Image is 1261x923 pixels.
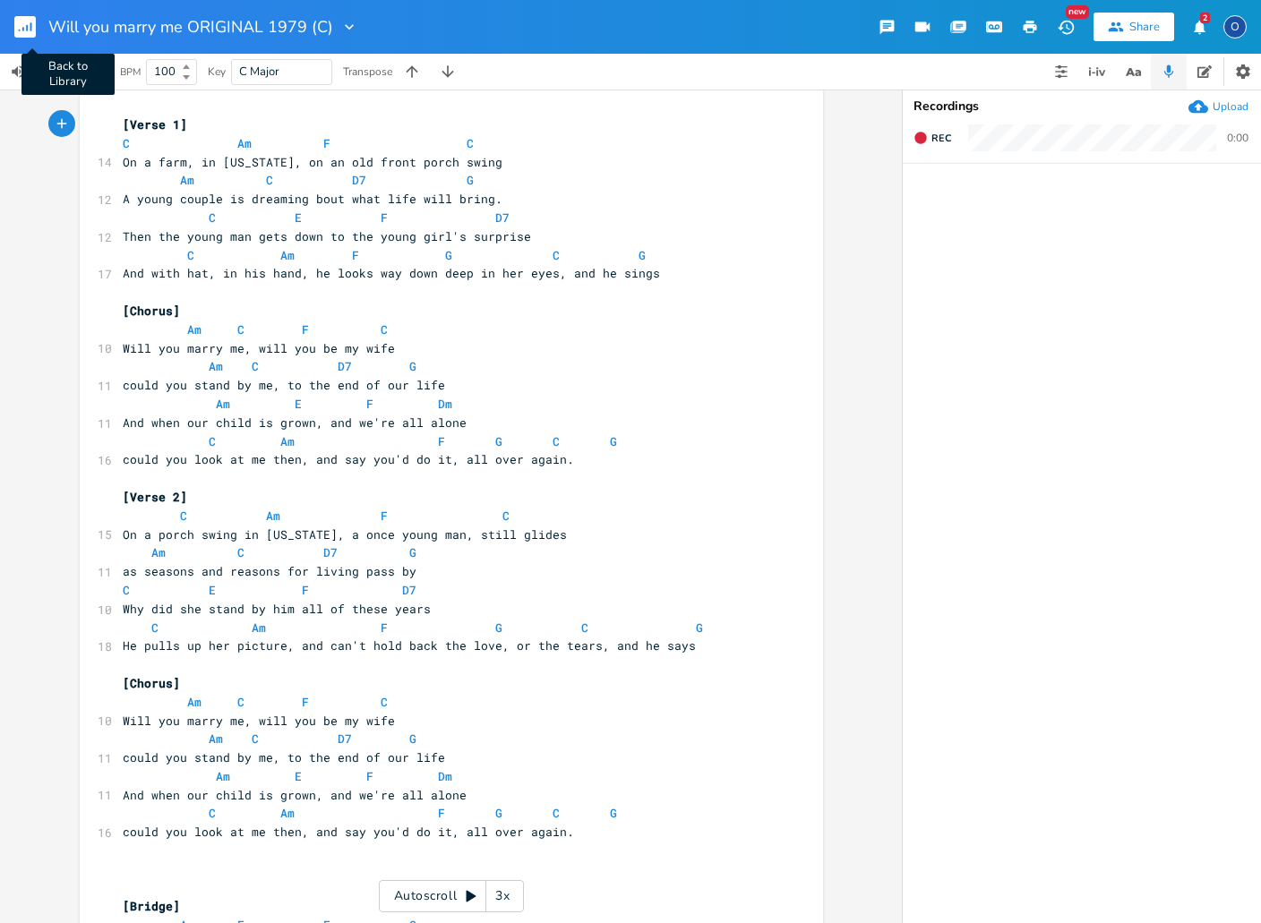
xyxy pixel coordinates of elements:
[402,582,416,598] span: D7
[409,731,416,747] span: G
[366,396,373,412] span: F
[123,451,574,467] span: could you look at me then, and say you'd do it, all over again.
[381,209,388,226] span: F
[280,805,295,821] span: Am
[302,694,309,710] span: F
[1213,99,1248,114] div: Upload
[123,191,502,207] span: A young couple is dreaming bout what life will bring.
[123,414,467,431] span: And when our child is grown, and we're all alone
[123,303,180,319] span: [Chorus]
[1223,15,1247,38] div: Old Kountry
[123,228,531,244] span: Then the young man gets down to the young girl's surprise
[209,805,216,821] span: C
[338,731,352,747] span: D7
[931,132,951,145] span: Rec
[266,508,280,524] span: Am
[123,116,187,132] span: [Verse 1]
[1200,13,1210,23] div: 2
[914,100,1250,113] div: Recordings
[409,358,416,374] span: G
[123,749,445,765] span: could you stand by me, to the end of our life
[495,620,502,636] span: G
[123,340,395,356] span: Will you marry me, will you be my wife
[323,135,330,151] span: F
[237,135,252,151] span: Am
[209,731,223,747] span: Am
[252,731,259,747] span: C
[151,620,159,636] span: C
[252,620,266,636] span: Am
[209,433,216,449] span: C
[438,768,452,784] span: Dm
[1048,11,1084,43] button: New
[379,880,524,912] div: Autoscroll
[1227,132,1248,143] div: 0:00
[239,64,279,80] span: C Major
[216,396,230,412] span: Am
[48,19,333,35] span: Will you marry me ORIGINAL 1979 (C)
[123,489,187,505] span: [Verse 2]
[280,247,295,263] span: Am
[553,433,560,449] span: C
[1181,11,1217,43] button: 2
[216,768,230,784] span: Am
[187,247,194,263] span: C
[1066,5,1089,19] div: New
[187,694,202,710] span: Am
[14,5,50,48] button: Back to Library
[502,508,510,524] span: C
[302,582,309,598] span: F
[295,396,302,412] span: E
[610,805,617,821] span: G
[123,898,180,914] span: [Bridge]
[151,544,166,560] span: Am
[302,321,309,338] span: F
[180,172,194,188] span: Am
[237,321,244,338] span: C
[495,209,510,226] span: D7
[280,433,295,449] span: Am
[381,620,388,636] span: F
[906,124,958,152] button: Rec
[266,172,273,188] span: C
[467,172,474,188] span: G
[366,768,373,784] span: F
[209,358,223,374] span: Am
[639,247,646,263] span: G
[409,544,416,560] span: G
[209,582,216,598] span: E
[123,526,567,543] span: On a porch swing in [US_STATE], a once young man, still glides
[381,694,388,710] span: C
[381,508,388,524] span: F
[486,880,519,912] div: 3x
[123,582,130,598] span: C
[123,824,574,840] span: could you look at me then, and say you'd do it, all over again.
[438,805,445,821] span: F
[553,247,560,263] span: C
[352,172,366,188] span: D7
[1223,6,1247,47] button: O
[1188,97,1248,116] button: Upload
[123,675,180,691] span: [Chorus]
[120,67,141,77] div: BPM
[123,637,696,654] span: He pulls up her picture, and can't hold back the love, or the tears, and he says
[295,209,302,226] span: E
[1129,19,1160,35] div: Share
[338,358,352,374] span: D7
[438,396,452,412] span: Dm
[381,321,388,338] span: C
[237,694,244,710] span: C
[237,544,244,560] span: C
[438,433,445,449] span: F
[445,247,452,263] span: G
[187,321,202,338] span: Am
[123,154,502,170] span: On a farm, in [US_STATE], on an old front porch swing
[1094,13,1174,41] button: Share
[495,433,502,449] span: G
[123,377,445,393] span: could you stand by me, to the end of our life
[295,768,302,784] span: E
[123,713,395,729] span: Will you marry me, will you be my wife
[208,66,226,77] div: Key
[696,620,703,636] span: G
[323,544,338,560] span: D7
